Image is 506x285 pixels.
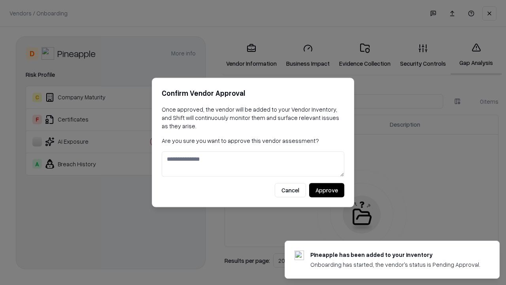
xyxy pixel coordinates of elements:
img: pineappleenergy.com [295,251,304,260]
h2: Confirm Vendor Approval [162,87,344,99]
p: Once approved, the vendor will be added to your Vendor Inventory, and Shift will continuously mon... [162,105,344,130]
div: Onboarding has started, the vendor's status is Pending Approval. [310,260,480,269]
button: Approve [309,183,344,198]
button: Cancel [275,183,306,198]
div: Pineapple has been added to your inventory [310,251,480,259]
p: Are you sure you want to approve this vendor assessment? [162,137,344,145]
